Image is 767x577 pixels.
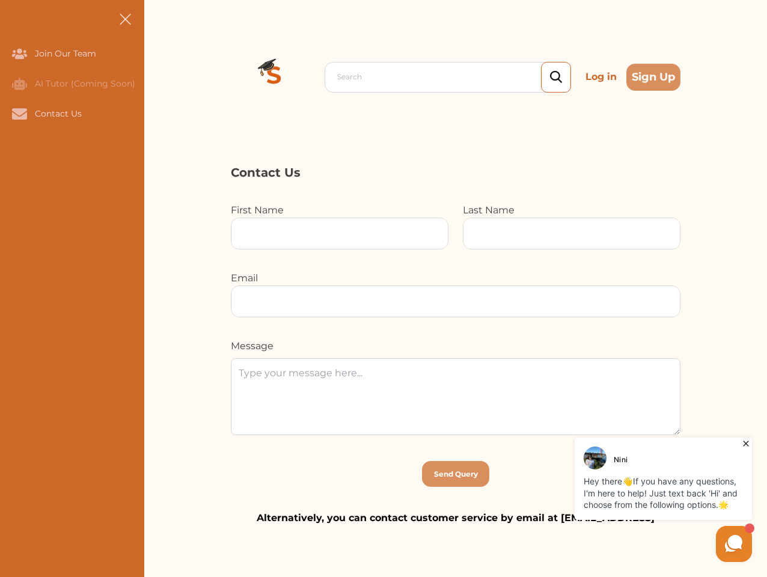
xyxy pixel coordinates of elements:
[231,163,680,182] p: Contact Us
[434,469,478,480] p: Send Query
[231,511,680,525] p: Alternatively, you can contact customer service by email at [EMAIL_ADDRESS]
[231,204,284,216] label: First Name
[463,204,515,216] label: Last Name
[581,65,622,89] p: Log in
[231,272,258,284] label: Email
[478,435,755,565] iframe: HelpCrunch
[231,34,317,120] img: Logo
[626,64,680,91] button: Sign Up
[422,461,489,487] button: [object Object]
[550,71,562,84] img: search_icon
[231,340,273,352] label: Message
